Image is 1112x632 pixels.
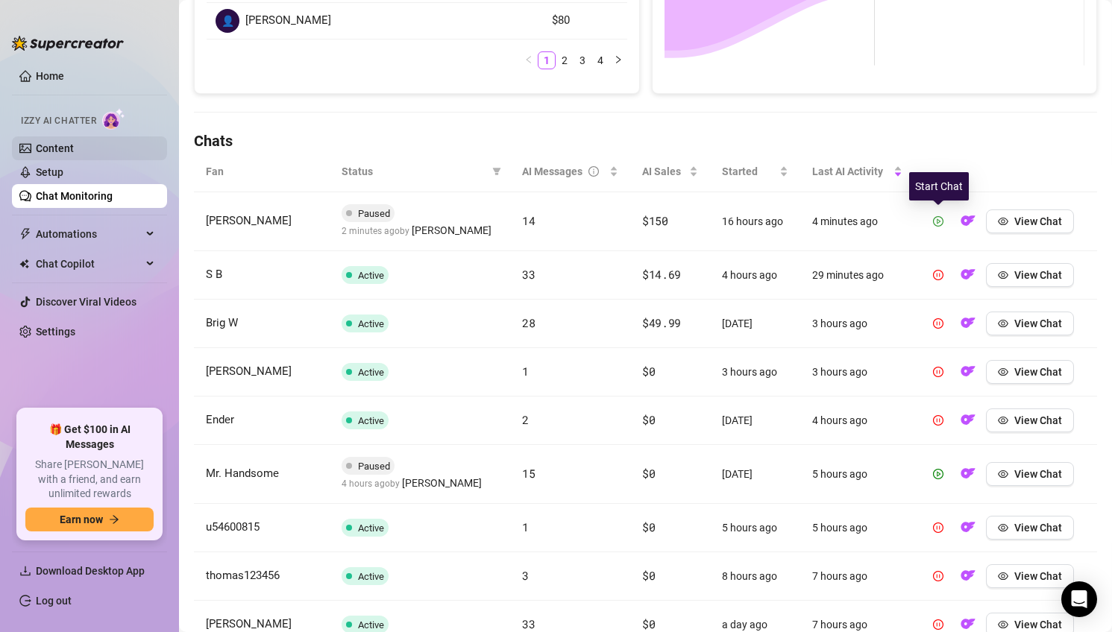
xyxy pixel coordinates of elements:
span: [PERSON_NAME] [206,214,292,227]
td: 3 hours ago [800,300,914,348]
img: AI Chatter [102,108,125,130]
span: pause-circle [933,619,943,630]
img: Chat Copilot [19,259,29,269]
img: OF [961,267,976,282]
button: right [609,51,627,69]
a: Log out [36,595,72,607]
button: OF [956,360,980,384]
img: OF [961,315,976,330]
span: 3 [522,568,529,583]
li: 2 [556,51,574,69]
span: thunderbolt [19,228,31,240]
a: Setup [36,166,63,178]
div: Open Intercom Messenger [1061,581,1097,617]
span: Active [358,270,384,281]
span: filter [489,160,504,183]
span: S B [206,268,222,281]
span: View Chat [1014,366,1062,378]
img: logo-BBDzfeDw.svg [12,36,124,51]
span: pause-circle [933,318,943,329]
span: pause-circle [933,522,943,533]
button: OF [956,209,980,233]
span: 28 [522,315,535,330]
span: play-circle [933,216,943,227]
img: OF [961,616,976,631]
a: OF [956,369,980,381]
a: OF [956,573,980,585]
a: Chat Monitoring [36,190,113,202]
button: OF [956,263,980,287]
span: Paused [358,208,390,219]
span: 15 [522,466,535,481]
a: OF [956,525,980,537]
span: eye [998,469,1008,479]
span: Active [358,571,384,582]
span: Chat Copilot [36,252,142,276]
td: 16 hours ago [710,192,801,251]
span: Active [358,318,384,329]
a: 4 [592,52,609,69]
span: eye [998,216,1008,227]
span: AI Sales [642,163,686,180]
a: Home [36,70,64,82]
li: 4 [591,51,609,69]
span: u54600815 [206,520,260,534]
li: Previous Page [520,51,538,69]
td: 4 minutes ago [800,192,914,251]
span: 33 [522,616,535,631]
li: Next Page [609,51,627,69]
span: eye [998,415,1008,426]
th: Started [710,151,801,192]
button: Earn nowarrow-right [25,508,154,531]
button: OF [956,564,980,588]
button: View Chat [986,462,1074,486]
span: [PERSON_NAME] [206,364,292,378]
span: Status [342,163,486,180]
span: View Chat [1014,269,1062,281]
span: Ender [206,413,234,426]
span: $0 [642,519,655,534]
a: OF [956,320,980,332]
td: 29 minutes ago [800,251,914,300]
td: [DATE] [710,300,801,348]
span: 2 minutes ago by [342,226,491,236]
span: eye [998,270,1008,280]
article: $80 [552,12,618,30]
div: AI Messages [522,163,606,180]
span: arrow-right [109,514,119,525]
span: eye [998,367,1008,377]
li: 3 [574,51,591,69]
span: View Chat [1014,522,1062,534]
span: play-circle [933,469,943,479]
span: pause-circle [933,571,943,581]
span: pause-circle [933,415,943,426]
span: Izzy AI Chatter [21,114,96,128]
span: Mr. Handsome [206,467,279,480]
span: pause-circle [933,270,943,280]
span: View Chat [1014,414,1062,426]
img: OF [961,568,976,583]
a: OF [956,272,980,284]
th: Fan [194,151,330,192]
div: 👤 [216,9,239,33]
button: OF [956,408,980,432]
button: View Chat [986,516,1074,540]
img: OF [961,466,976,481]
img: OF [961,213,976,228]
td: 5 hours ago [800,504,914,552]
span: $0 [642,568,655,583]
button: View Chat [986,360,1074,384]
div: Start Chat [909,172,969,200]
span: Last AI Activity [812,163,890,180]
span: View Chat [1014,215,1062,227]
span: Earn now [60,513,103,525]
a: Content [36,142,74,154]
li: 1 [538,51,556,69]
th: Last AI Activity [800,151,914,192]
span: $150 [642,213,668,228]
span: 33 [522,267,535,282]
span: eye [998,571,1008,581]
span: Brig W [206,316,238,329]
span: eye [998,318,1008,329]
span: $0 [642,412,655,427]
